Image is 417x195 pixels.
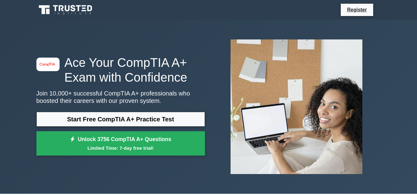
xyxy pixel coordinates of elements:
[343,6,370,14] a: Register
[36,112,205,127] a: Start Free CompTIA A+ Practice Test
[36,131,205,156] a: Unlock 3756 CompTIA A+ QuestionsLimited Time: 7-day free trial!
[36,55,205,85] h1: Ace Your CompTIA A+ Exam with Confidence
[44,144,197,152] small: Limited Time: 7-day free trial!
[36,90,205,104] p: Join 10,000+ successful CompTIA A+ professionals who boosted their careers with our proven system.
